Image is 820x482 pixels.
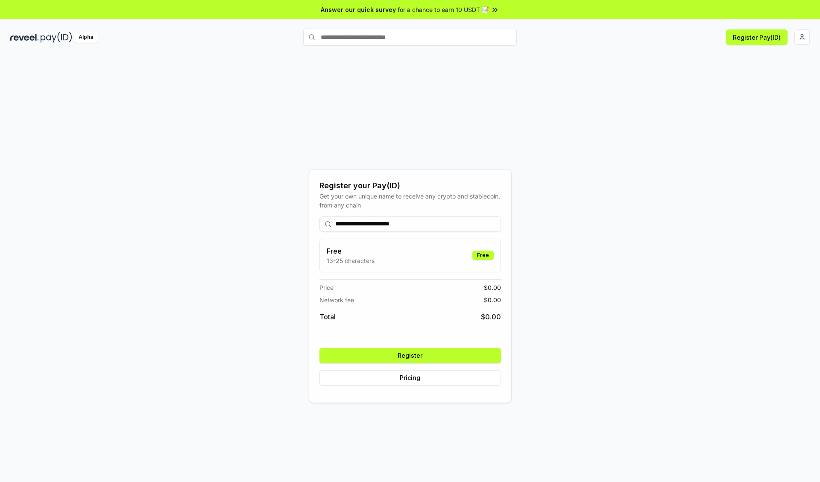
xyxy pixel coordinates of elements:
[327,256,375,265] p: 13-25 characters
[484,283,501,292] span: $ 0.00
[319,370,501,386] button: Pricing
[41,32,72,43] img: pay_id
[319,283,334,292] span: Price
[319,312,336,322] span: Total
[10,32,39,43] img: reveel_dark
[319,192,501,210] div: Get your own unique name to receive any crypto and stablecoin, from any chain
[398,5,489,14] span: for a chance to earn 10 USDT 📝
[321,5,396,14] span: Answer our quick survey
[472,251,494,260] div: Free
[319,295,354,304] span: Network fee
[74,32,98,43] div: Alpha
[726,29,788,45] button: Register Pay(ID)
[319,180,501,192] div: Register your Pay(ID)
[327,246,375,256] h3: Free
[481,312,501,322] span: $ 0.00
[484,295,501,304] span: $ 0.00
[319,348,501,363] button: Register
